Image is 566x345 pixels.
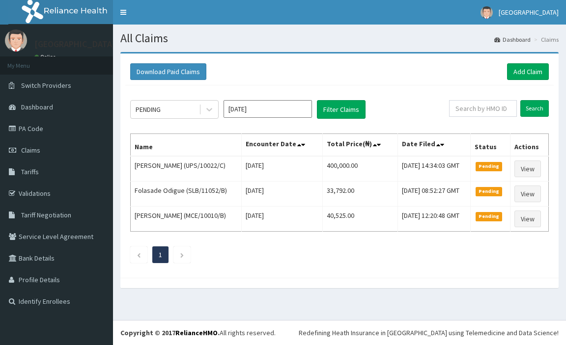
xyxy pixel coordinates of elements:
[159,250,162,259] a: Page 1 is your current page
[21,103,53,111] span: Dashboard
[120,328,220,337] strong: Copyright © 2017 .
[514,186,541,202] a: View
[398,182,471,207] td: [DATE] 08:52:27 GMT
[241,134,322,157] th: Encounter Date
[241,156,322,182] td: [DATE]
[21,211,71,219] span: Tariff Negotiation
[120,32,559,45] h1: All Claims
[241,182,322,207] td: [DATE]
[131,207,242,232] td: [PERSON_NAME] (MCE/10010/B)
[499,8,559,17] span: [GEOGRAPHIC_DATA]
[507,63,549,80] a: Add Claim
[510,134,548,157] th: Actions
[470,134,510,157] th: Status
[175,328,218,337] a: RelianceHMO
[514,211,541,227] a: View
[481,6,493,19] img: User Image
[34,40,115,49] p: [GEOGRAPHIC_DATA]
[130,63,206,80] button: Download Paid Claims
[34,53,58,60] a: Online
[299,328,559,338] div: Redefining Heath Insurance in [GEOGRAPHIC_DATA] using Telemedicine and Data Science!
[180,250,184,259] a: Next page
[323,182,398,207] td: 33,792.00
[21,167,39,176] span: Tariffs
[131,134,242,157] th: Name
[398,156,471,182] td: [DATE] 14:34:03 GMT
[476,187,503,196] span: Pending
[21,81,71,90] span: Switch Providers
[323,207,398,232] td: 40,525.00
[131,182,242,207] td: Folasade Odigue (SLB/11052/B)
[317,100,366,119] button: Filter Claims
[136,105,161,114] div: PENDING
[21,146,40,155] span: Claims
[520,100,549,117] input: Search
[113,320,566,345] footer: All rights reserved.
[398,207,471,232] td: [DATE] 12:20:48 GMT
[476,162,503,171] span: Pending
[449,100,517,117] input: Search by HMO ID
[323,156,398,182] td: 400,000.00
[514,160,541,177] a: View
[5,29,27,52] img: User Image
[224,100,312,118] input: Select Month and Year
[532,35,559,44] li: Claims
[241,207,322,232] td: [DATE]
[494,35,531,44] a: Dashboard
[131,156,242,182] td: [PERSON_NAME] (UPS/10022/C)
[398,134,471,157] th: Date Filed
[323,134,398,157] th: Total Price(₦)
[476,212,503,221] span: Pending
[137,250,141,259] a: Previous page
